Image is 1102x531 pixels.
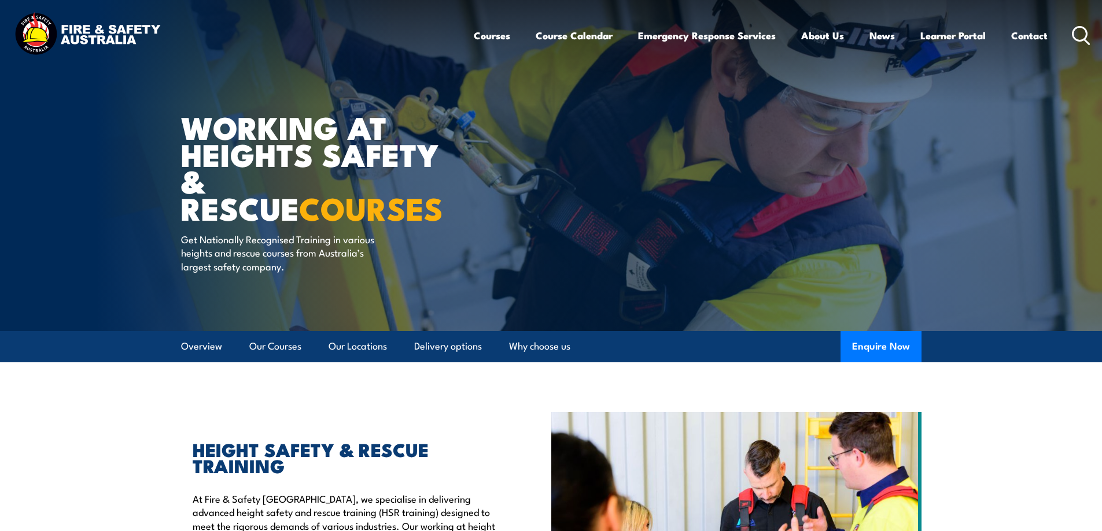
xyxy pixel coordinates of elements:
[801,20,844,51] a: About Us
[536,20,613,51] a: Course Calendar
[193,441,498,473] h2: HEIGHT SAFETY & RESCUE TRAINING
[249,331,301,362] a: Our Courses
[509,331,570,362] a: Why choose us
[841,331,922,362] button: Enquire Now
[638,20,776,51] a: Emergency Response Services
[299,183,443,231] strong: COURSES
[414,331,482,362] a: Delivery options
[474,20,510,51] a: Courses
[329,331,387,362] a: Our Locations
[1011,20,1048,51] a: Contact
[920,20,986,51] a: Learner Portal
[181,232,392,273] p: Get Nationally Recognised Training in various heights and rescue courses from Australia’s largest...
[869,20,895,51] a: News
[181,113,467,221] h1: WORKING AT HEIGHTS SAFETY & RESCUE
[181,331,222,362] a: Overview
